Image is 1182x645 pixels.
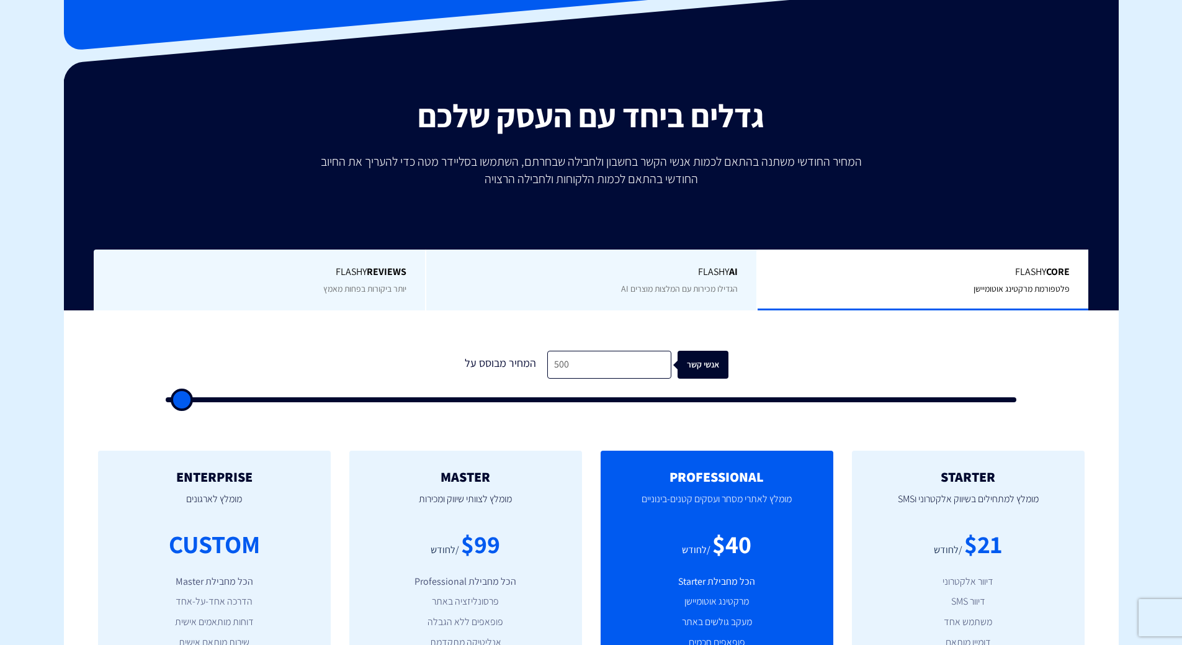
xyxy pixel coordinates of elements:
b: REVIEWS [367,265,406,278]
h2: MASTER [368,469,563,484]
li: הכל מחבילת Starter [619,575,815,589]
li: הדרכה אחד-על-אחד [117,595,312,609]
li: דיוור אלקטרוני [871,575,1066,589]
h2: PROFESSIONAL [619,469,815,484]
h2: גדלים ביחד עם העסק שלכם [73,98,1109,133]
h2: ENTERPRISE [117,469,312,484]
span: Flashy [776,265,1070,279]
div: CUSTOM [169,526,260,562]
p: מומלץ לאתרי מסחר ועסקים קטנים-בינוניים [619,484,815,526]
div: אנשי קשר [696,351,747,379]
div: /לחודש [934,543,962,557]
b: AI [729,265,738,278]
li: הכל מחבילת Master [117,575,312,589]
span: פלטפורמת מרקטינג אוטומיישן [974,283,1070,294]
div: /לחודש [682,543,710,557]
li: מרקטינג אוטומיישן [619,595,815,609]
li: פרסונליזציה באתר [368,595,563,609]
h2: STARTER [871,469,1066,484]
p: מומלץ לארגונים [117,484,312,526]
div: המחיר מבוסס על [454,351,547,379]
li: דוחות מותאמים אישית [117,615,312,629]
div: $40 [712,526,751,562]
li: פופאפים ללא הגבלה [368,615,563,629]
li: משתמש אחד [871,615,1066,629]
span: Flashy [112,265,406,279]
span: יותר ביקורות בפחות מאמץ [323,283,406,294]
li: מעקב גולשים באתר [619,615,815,629]
div: $99 [461,526,500,562]
p: המחיר החודשי משתנה בהתאם לכמות אנשי הקשר בחשבון ולחבילה שבחרתם, השתמשו בסליידר מטה כדי להעריך את ... [312,153,871,187]
b: Core [1046,265,1070,278]
p: מומלץ לצוותי שיווק ומכירות [368,484,563,526]
span: Flashy [445,265,738,279]
li: הכל מחבילת Professional [368,575,563,589]
div: $21 [964,526,1002,562]
span: הגדילו מכירות עם המלצות מוצרים AI [621,283,738,294]
p: מומלץ למתחילים בשיווק אלקטרוני וSMS [871,484,1066,526]
li: דיוור SMS [871,595,1066,609]
div: /לחודש [431,543,459,557]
